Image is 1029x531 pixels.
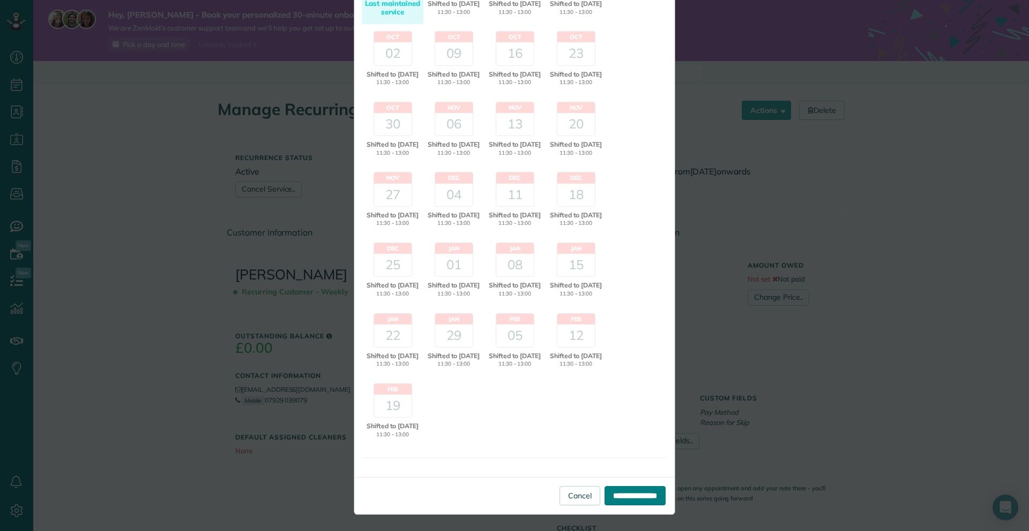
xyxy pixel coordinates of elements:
span: 11:30 - 13:00 [363,149,422,157]
span: Shifted to [DATE] [547,210,605,220]
div: 11 [496,184,534,206]
div: 08 [496,254,534,276]
span: Shifted to [DATE] [547,351,605,361]
div: 12 [557,324,595,347]
span: 11:30 - 13:00 [486,9,544,17]
span: 11:30 - 13:00 [547,9,605,17]
span: 11:30 - 13:00 [547,290,605,298]
span: Shifted to [DATE] [424,280,483,290]
header: Oct [435,32,473,42]
span: Shifted to [DATE] [486,70,544,79]
span: Shifted to [DATE] [363,70,422,79]
header: Jan [374,314,412,324]
header: Jan [435,243,473,254]
span: 11:30 - 13:00 [424,9,483,17]
span: 11:30 - 13:00 [424,79,483,87]
div: 22 [374,324,412,347]
div: 04 [435,184,473,206]
div: 01 [435,254,473,276]
span: 11:30 - 13:00 [547,149,605,157]
div: 25 [374,254,412,276]
header: Oct [374,102,412,113]
header: Feb [374,384,412,395]
span: Shifted to [DATE] [363,351,422,361]
header: Dec [435,172,473,183]
span: 11:30 - 13:00 [486,219,544,227]
div: 30 [374,113,412,135]
div: 20 [557,113,595,135]
div: 19 [374,395,412,417]
header: Nov [557,102,595,113]
span: 11:30 - 13:00 [424,149,483,157]
div: 27 [374,184,412,206]
header: Oct [374,32,412,42]
header: Oct [557,32,595,42]
header: Oct [496,32,534,42]
div: 06 [435,113,473,135]
span: 11:30 - 13:00 [547,360,605,368]
span: Shifted to [DATE] [486,210,544,220]
span: Shifted to [DATE] [424,210,483,220]
div: 16 [496,42,534,65]
div: 15 [557,254,595,276]
header: Dec [557,172,595,183]
div: 13 [496,113,534,135]
span: 11:30 - 13:00 [547,79,605,87]
span: 11:30 - 13:00 [486,360,544,368]
div: 02 [374,42,412,65]
span: Shifted to [DATE] [363,280,422,290]
span: 11:30 - 13:00 [363,79,422,87]
div: 29 [435,324,473,347]
span: 11:30 - 13:00 [424,290,483,298]
span: 11:30 - 13:00 [486,79,544,87]
div: 05 [496,324,534,347]
span: Shifted to [DATE] [547,140,605,149]
div: 09 [435,42,473,65]
header: Feb [557,314,595,324]
span: Shifted to [DATE] [424,140,483,149]
header: Nov [496,102,534,113]
span: 11:30 - 13:00 [363,219,422,227]
header: Nov [374,172,412,183]
span: 11:30 - 13:00 [486,149,544,157]
span: Shifted to [DATE] [424,351,483,361]
span: Shifted to [DATE] [486,351,544,361]
span: 11:30 - 13:00 [424,219,483,227]
span: Shifted to [DATE] [363,140,422,149]
span: Shifted to [DATE] [424,70,483,79]
a: Cancel [560,486,600,505]
header: Feb [496,314,534,324]
span: 11:30 - 13:00 [424,360,483,368]
span: 11:30 - 13:00 [363,360,422,368]
span: Shifted to [DATE] [363,210,422,220]
header: Jan [557,243,595,254]
header: Jan [435,314,473,324]
span: Shifted to [DATE] [363,421,422,431]
header: Jan [496,243,534,254]
span: Shifted to [DATE] [486,280,544,290]
header: Dec [374,243,412,254]
span: 11:30 - 13:00 [363,431,422,439]
span: 11:30 - 13:00 [547,219,605,227]
header: Nov [435,102,473,113]
span: 11:30 - 13:00 [486,290,544,298]
span: Shifted to [DATE] [486,140,544,149]
header: Dec [496,172,534,183]
span: Shifted to [DATE] [547,70,605,79]
div: 23 [557,42,595,65]
span: 11:30 - 13:00 [363,290,422,298]
span: Shifted to [DATE] [547,280,605,290]
div: 18 [557,184,595,206]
